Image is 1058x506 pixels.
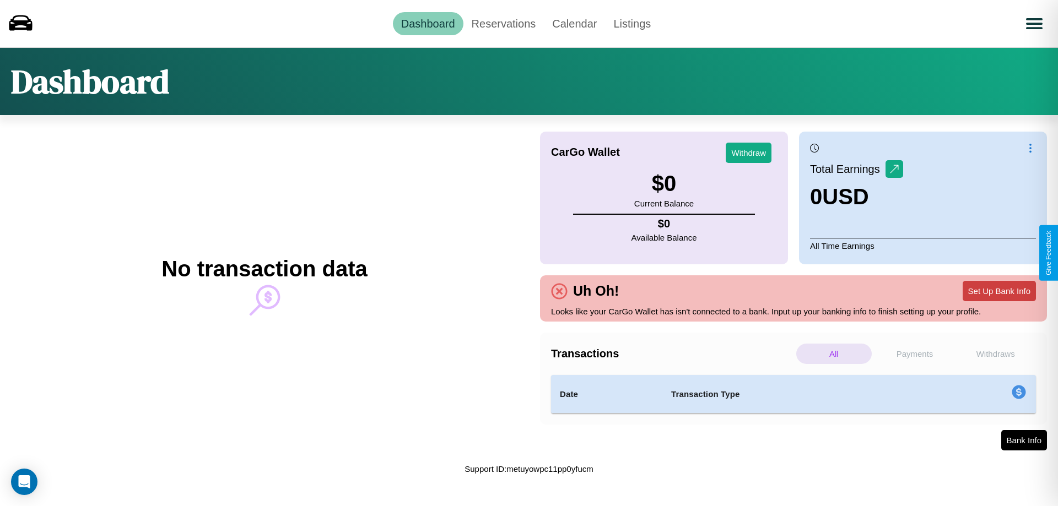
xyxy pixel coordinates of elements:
[1045,231,1052,275] div: Give Feedback
[11,59,169,104] h1: Dashboard
[605,12,659,35] a: Listings
[393,12,463,35] a: Dashboard
[544,12,605,35] a: Calendar
[465,461,593,476] p: Support ID: metuyowpc11pp0yfucm
[634,171,694,196] h3: $ 0
[796,344,872,364] p: All
[877,344,953,364] p: Payments
[1019,8,1050,39] button: Open menu
[958,344,1033,364] p: Withdraws
[551,304,1036,319] p: Looks like your CarGo Wallet has isn't connected to a bank. Input up your banking info to finish ...
[568,283,624,299] h4: Uh Oh!
[551,347,793,360] h4: Transactions
[810,159,886,179] p: Total Earnings
[560,388,654,401] h4: Date
[810,184,903,209] h3: 0 USD
[1001,430,1047,450] button: Bank Info
[631,217,697,230] h4: $ 0
[161,257,367,281] h2: No transaction data
[631,230,697,245] p: Available Balance
[726,143,771,163] button: Withdraw
[551,375,1036,413] table: simple table
[810,238,1036,253] p: All Time Earnings
[463,12,544,35] a: Reservations
[671,388,921,401] h4: Transaction Type
[11,469,37,495] div: Open Intercom Messenger
[963,281,1036,301] button: Set Up Bank Info
[551,146,620,159] h4: CarGo Wallet
[634,196,694,211] p: Current Balance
